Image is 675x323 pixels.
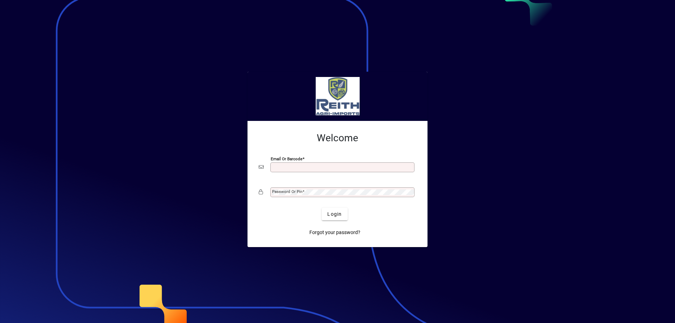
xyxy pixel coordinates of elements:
h2: Welcome [259,132,416,144]
span: Forgot your password? [309,229,360,236]
span: Login [327,211,342,218]
mat-label: Password or Pin [272,189,302,194]
a: Forgot your password? [307,226,363,239]
mat-label: Email or Barcode [271,156,302,161]
button: Login [322,208,347,220]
